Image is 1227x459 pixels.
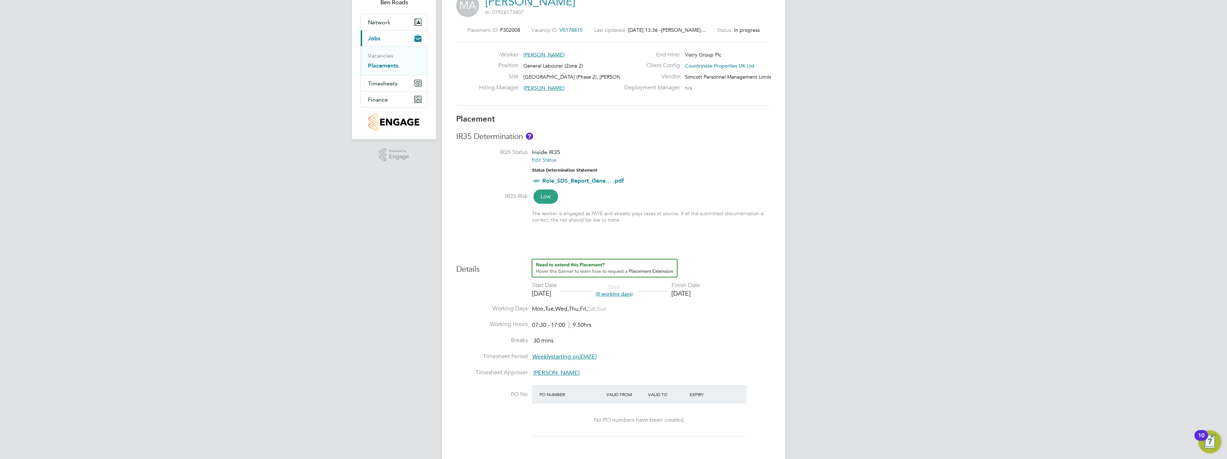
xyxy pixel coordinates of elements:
label: Timesheet Approver [456,369,528,376]
label: Client Config [620,62,680,69]
div: Finish Date [671,282,700,289]
div: No PO numbers have been created. [539,416,739,424]
span: Thu, [569,305,580,312]
span: Finance [368,96,388,103]
span: Jobs [368,35,380,42]
div: 07:30 - 17:00 [532,321,591,329]
div: [DATE] [532,289,557,297]
label: Breaks [456,337,528,344]
span: [PERSON_NAME] [523,51,565,58]
span: [GEOGRAPHIC_DATA] (Phase 2), [PERSON_NAME] [523,74,639,80]
div: Jobs [361,46,427,75]
label: IR35 Risk [456,193,528,200]
a: Vacancies [368,52,393,59]
span: Inside IR35 [532,149,560,156]
button: How to extend a Placement? [532,259,677,277]
div: Expiry [688,388,730,401]
span: Wed, [555,305,569,312]
img: countryside-properties-logo-retina.png [369,113,419,131]
h3: IR35 Determination [456,132,771,142]
button: Network [361,14,427,30]
label: Working Hours [456,321,528,328]
a: Role_SDS_Report_Gene... .pdf [542,177,624,184]
button: Finance [361,92,427,107]
span: Timesheets [368,80,398,87]
label: Working Days [456,305,528,312]
label: Site [479,73,518,80]
span: Low [533,189,558,204]
span: Sun [597,305,607,312]
span: 30 mins [533,337,553,344]
strong: Status Determination Statement [532,168,597,173]
label: Last Updated [594,27,625,33]
span: [PERSON_NAME] [523,85,565,91]
span: Engage [389,154,409,160]
span: Tue, [545,305,555,312]
span: 9.50hrs [569,321,591,329]
a: Edit Status [532,157,556,163]
h3: Details [456,259,771,275]
button: About IR35 [526,133,533,140]
span: Sat, [588,305,597,312]
div: 10 [1198,435,1204,445]
span: Fri, [580,305,588,312]
label: Placement ID [467,27,497,33]
label: Vendor [620,73,680,80]
button: Jobs [361,30,427,46]
span: Countryside Properties UK Ltd [685,63,754,69]
label: Vacancy ID [532,27,557,33]
span: [DATE] 13:36 - [628,27,661,33]
span: Powered by [389,148,409,154]
div: PO Number [538,388,605,401]
div: Valid To [646,388,688,401]
label: Hiring Manager [479,84,518,92]
span: Mon, [532,305,545,312]
button: Open Resource Center, 10 new notifications [1198,430,1221,453]
label: Deployment Manager [620,84,680,92]
label: Position [479,62,518,69]
button: Timesheets [361,75,427,91]
span: P302008 [500,27,520,33]
label: End Hirer [620,51,680,59]
label: Worker [479,51,518,59]
div: [DATE] [671,289,700,297]
div: DAYS [592,284,636,297]
a: Placements [368,62,398,69]
span: Simcott Personnel Management Limited [685,74,775,80]
span: [PERSON_NAME] [533,369,580,376]
label: Status [717,27,731,33]
a: Go to home page [360,113,428,131]
span: In progress [734,27,760,33]
label: IR35 Status [456,149,528,156]
div: The worker is engaged as PAYE and already pays taxes at source. If all the submitted documentatio... [532,210,771,223]
b: Placement [456,114,495,124]
span: Network [368,19,390,26]
label: Timesheet Period [456,353,528,360]
a: Powered byEngage [379,148,409,162]
div: Valid From [605,388,646,401]
label: PO No [456,391,528,398]
span: V0178815 [560,27,583,33]
span: Vistry Group Plc [685,51,721,58]
span: starting on [532,353,596,360]
span: General Labourer (Zone 2) [523,63,583,69]
span: (8 working days) [596,291,633,297]
span: n/a [685,85,692,91]
em: [DATE] [579,353,596,360]
span: [PERSON_NAME]… [661,27,706,33]
em: Weekly [532,353,551,360]
div: Start Date [532,282,557,289]
span: m: 07926173407 [485,9,524,15]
